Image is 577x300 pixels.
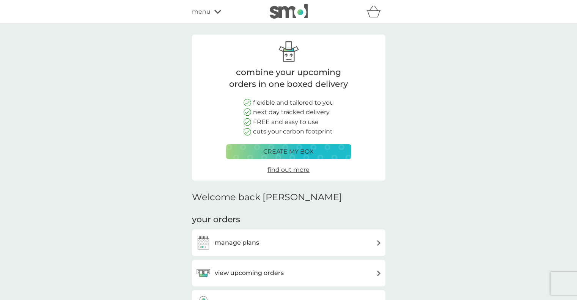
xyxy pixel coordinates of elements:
[226,67,351,90] p: combine your upcoming orders in one boxed delivery
[253,117,319,127] p: FREE and easy to use
[366,4,385,19] div: basket
[253,107,330,117] p: next day tracked delivery
[270,4,308,19] img: smol
[267,165,310,175] a: find out more
[192,7,211,17] span: menu
[253,127,333,137] p: cuts your carbon footprint
[215,268,284,278] h3: view upcoming orders
[376,240,382,246] img: arrow right
[263,147,314,157] p: create my box
[226,144,351,159] button: create my box
[253,98,334,108] p: flexible and tailored to you
[192,192,342,203] h2: Welcome back [PERSON_NAME]
[376,270,382,276] img: arrow right
[215,238,259,248] h3: manage plans
[267,166,310,173] span: find out more
[192,214,240,226] h3: your orders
